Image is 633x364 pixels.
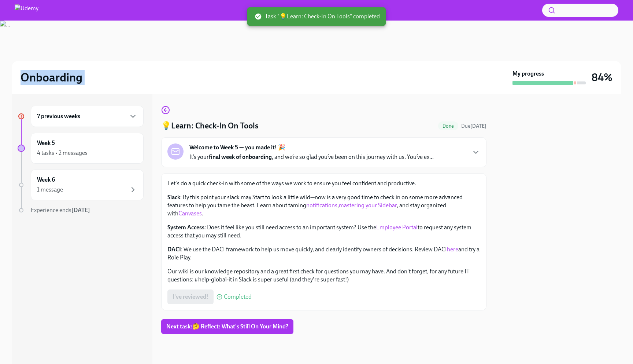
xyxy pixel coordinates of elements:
h4: 💡Learn: Check-In On Tools [161,120,259,131]
div: 1 message [37,186,63,194]
a: mastering your Sidebar [339,202,397,209]
strong: DACI [167,246,181,253]
strong: System Access [167,224,204,231]
a: Week 54 tasks • 2 messages [18,133,144,164]
a: Week 61 message [18,170,144,200]
p: It’s your , and we’re so glad you’ve been on this journey with us. You’ve ex... [189,153,434,161]
a: Canvases [178,210,202,217]
span: Completed [224,294,252,300]
strong: [DATE] [470,123,486,129]
h6: Week 6 [37,176,55,184]
span: Experience ends [31,207,90,214]
strong: Slack [167,194,180,201]
div: 4 tasks • 2 messages [37,149,88,157]
h3: 84% [592,71,612,84]
h6: 7 previous weeks [37,112,80,120]
span: Next task : 🤔 Reflect: What's Still On Your Mind? [166,323,288,330]
button: Next task:🤔 Reflect: What's Still On Your Mind? [161,319,293,334]
p: : Does it feel like you still need access to an important system? Use the to request any system a... [167,223,480,240]
p: : We use the DACI framework to help us move quickly, and clearly identify owners of decisions. Re... [167,245,480,262]
p: Let's do a quick check-in with some of the ways we work to ensure you feel confident and productive. [167,179,480,188]
p: Our wiki is our knowledge repository and a great first check for questions you may have. And don'... [167,267,480,284]
span: Task "💡Learn: Check-In On Tools" completed [255,12,380,21]
strong: My progress [512,70,544,78]
span: Done [438,123,458,129]
p: : By this point your slack may Start to look a little wild—now is a very good time to check in on... [167,193,480,218]
a: notifications [306,202,337,209]
strong: final week of onboarding [209,153,272,160]
a: here [447,246,458,253]
div: 7 previous weeks [31,106,144,127]
span: Due [461,123,486,129]
strong: Welcome to Week 5 — you made it! 🎉 [189,143,285,152]
a: Employee Portal [376,224,418,231]
span: August 30th, 2025 19:00 [461,123,486,130]
h6: Week 5 [37,139,55,147]
h2: Onboarding [21,70,82,85]
strong: [DATE] [71,207,90,214]
img: Udemy [15,4,38,16]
